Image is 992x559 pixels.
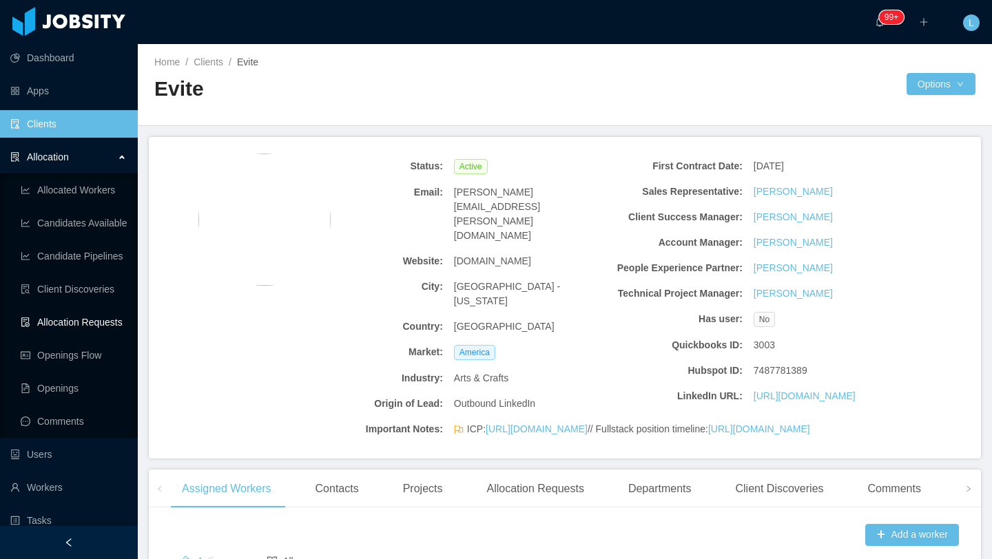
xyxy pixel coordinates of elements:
[237,56,258,67] span: Evite
[965,485,972,492] i: icon: right
[754,184,833,199] a: [PERSON_NAME]
[879,10,904,24] sup: 124
[21,341,127,369] a: icon: idcardOpenings Flow
[154,56,180,67] a: Home
[185,56,188,67] span: /
[875,17,885,27] i: icon: bell
[304,279,443,294] b: City:
[10,110,127,138] a: icon: auditClients
[617,470,703,508] div: Departments
[603,389,743,403] b: LinkedIn URL:
[27,151,69,162] span: Allocation
[603,159,743,173] b: First Contract Date:
[603,210,743,224] b: Client Success Manager:
[10,507,127,534] a: icon: profileTasks
[156,485,163,492] i: icon: left
[603,235,743,250] b: Account Manager:
[754,261,833,275] a: [PERSON_NAME]
[304,397,443,411] b: Origin of Lead:
[708,423,810,434] a: [URL][DOMAIN_NAME]
[21,408,127,435] a: icon: messageComments
[10,77,127,105] a: icon: appstoreApps
[865,524,959,546] button: icon: plusAdd a worker
[454,279,593,308] span: [GEOGRAPHIC_DATA] - [US_STATE]
[304,422,443,436] b: Important Notes:
[475,470,595,508] div: Allocation Requests
[10,441,127,468] a: icon: robotUsers
[603,261,743,275] b: People Experience Partner:
[486,423,588,434] a: [URL][DOMAIN_NAME]
[603,184,743,199] b: Sales Representative:
[919,17,929,27] i: icon: plus
[603,286,743,301] b: Technical Project Manager:
[754,338,775,352] span: 3003
[194,56,223,67] a: Clients
[603,363,743,378] b: Hubspot ID:
[454,345,495,360] span: America
[304,159,443,173] b: Status:
[304,470,370,508] div: Contacts
[454,159,488,174] span: Active
[454,397,535,411] span: Outbound LinkedIn
[754,210,833,224] a: [PERSON_NAME]
[754,312,775,327] span: No
[154,75,565,103] h2: Evite
[454,185,593,243] span: [PERSON_NAME][EMAIL_ADDRESS][PERSON_NAME][DOMAIN_NAME]
[304,319,443,334] b: Country:
[392,470,454,508] div: Projects
[454,319,555,334] span: [GEOGRAPHIC_DATA]
[10,152,20,162] i: icon: solution
[603,338,743,352] b: Quickbooks ID:
[229,56,231,67] span: /
[969,14,974,31] span: L
[907,73,975,95] button: Optionsicon: down
[754,235,833,250] a: [PERSON_NAME]
[21,209,127,237] a: icon: line-chartCandidates Available
[304,185,443,200] b: Email:
[10,474,127,501] a: icon: userWorkers
[21,375,127,402] a: icon: file-textOpenings
[454,425,464,439] span: flag
[10,44,127,72] a: icon: pie-chartDashboard
[603,312,743,326] b: Has user:
[454,254,531,268] span: [DOMAIN_NAME]
[754,363,807,378] span: 7487781389
[304,371,443,386] b: Industry:
[748,154,898,179] div: [DATE]
[857,470,932,508] div: Comments
[21,176,127,204] a: icon: line-chartAllocated Workers
[21,242,127,270] a: icon: line-chartCandidate Pipelines
[21,275,127,303] a: icon: file-searchClient Discoveries
[724,470,834,508] div: Client Discoveries
[304,345,443,359] b: Market:
[754,286,833,301] a: [PERSON_NAME]
[21,308,127,336] a: icon: file-doneAllocation Requests
[467,422,810,436] span: ICP: // Fullstack position timeline:
[304,254,443,268] b: Website:
[454,371,508,386] span: Arts & Crafts
[754,389,856,403] a: [URL][DOMAIN_NAME]
[171,470,282,508] div: Assigned Workers
[198,154,331,286] img: 2a69d860-5ed1-11ec-9a12-d928b1d84fae_68825f8aea0b1-400w.png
